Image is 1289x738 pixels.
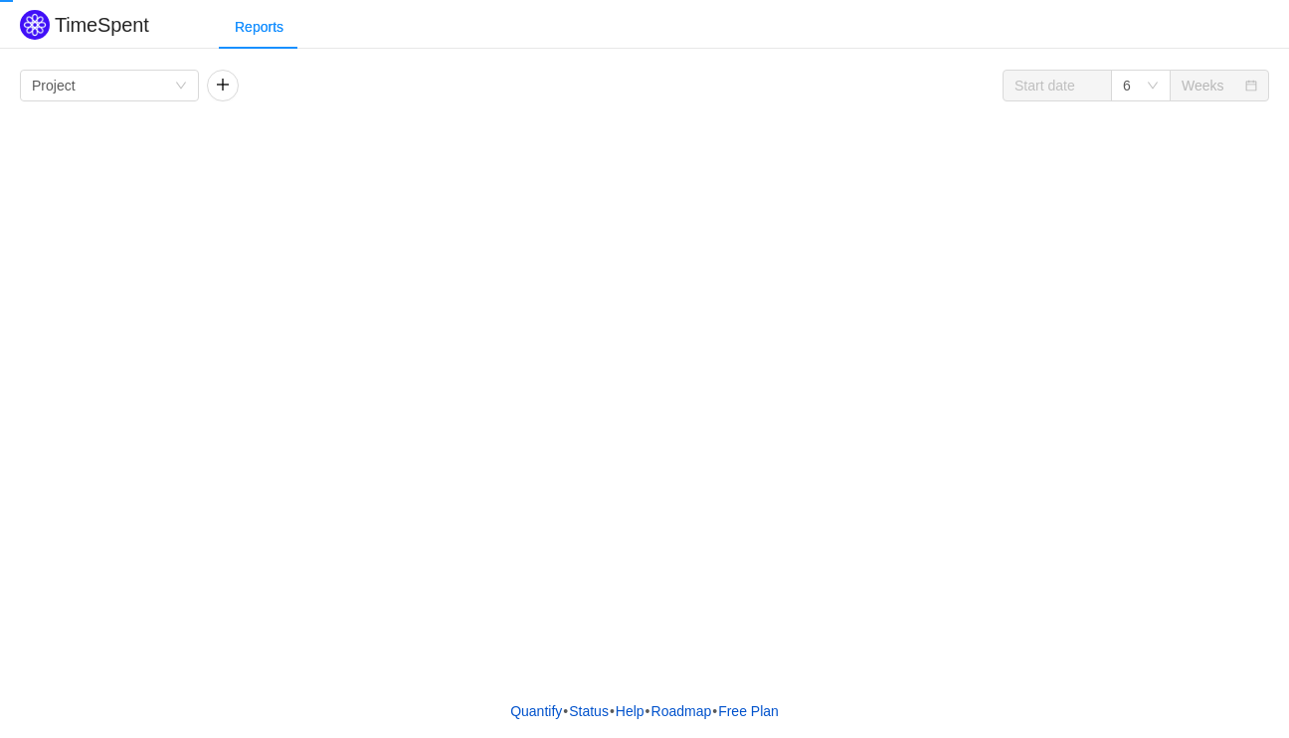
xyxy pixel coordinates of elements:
[1123,71,1131,100] div: 6
[1003,70,1112,101] input: Start date
[615,696,645,726] a: Help
[219,5,299,50] div: Reports
[55,14,149,36] h2: TimeSpent
[610,703,615,719] span: •
[509,696,563,726] a: Quantify
[1147,80,1159,93] i: icon: down
[207,70,239,101] button: icon: plus
[712,703,717,719] span: •
[32,71,76,100] div: Project
[1245,80,1257,93] i: icon: calendar
[568,696,610,726] a: Status
[20,10,50,40] img: Quantify logo
[563,703,568,719] span: •
[175,80,187,93] i: icon: down
[717,696,780,726] button: Free Plan
[1182,71,1224,100] div: Weeks
[650,696,713,726] a: Roadmap
[645,703,650,719] span: •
